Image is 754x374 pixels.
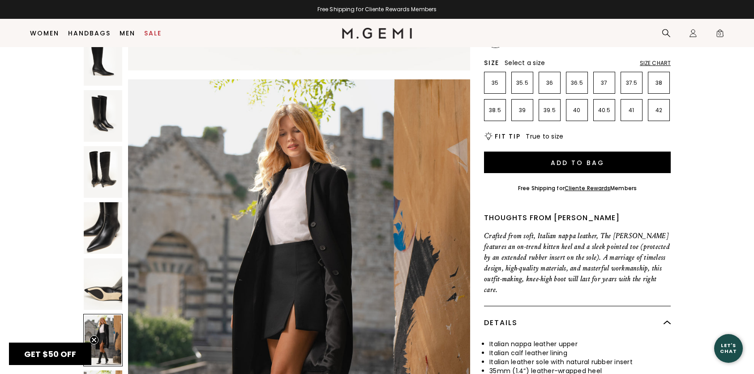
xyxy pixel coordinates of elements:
div: Thoughts from [PERSON_NAME] [484,213,671,223]
span: True to size [526,132,563,141]
div: Let's Chat [714,343,743,354]
div: Free Shipping for Members [518,185,637,192]
p: 39.5 [539,107,560,114]
li: Italian leather sole with natural rubber insert [489,357,671,366]
span: Select a size [505,58,545,67]
div: Size Chart [640,60,671,67]
button: Add to Bag [484,152,671,173]
p: 40 [566,107,587,114]
a: Men [120,30,135,37]
div: GET $50 OFFClose teaser [9,343,91,365]
p: Crafted from soft, Italian nappa leather, The [PERSON_NAME] features an on-trend kitten heel and ... [484,230,671,295]
p: 36.5 [566,79,587,87]
a: Handbags [68,30,111,37]
p: 40.5 [594,107,615,114]
p: 39 [512,107,533,114]
li: Italian nappa leather upper [489,339,671,348]
p: 37.5 [621,79,642,87]
h2: Size [484,59,499,66]
p: 38.5 [484,107,506,114]
a: Cliente Rewards [565,184,611,192]
p: 38 [648,79,669,87]
a: Women [30,30,59,37]
p: 35.5 [512,79,533,87]
h2: Fit Tip [495,133,520,140]
img: The Tina [84,258,122,310]
div: Details [484,306,671,339]
p: 35 [484,79,506,87]
p: 41 [621,107,642,114]
p: 36 [539,79,560,87]
img: The Tina [84,202,122,254]
img: M.Gemi [342,28,412,39]
span: 0 [715,30,724,39]
img: The Tina [84,34,122,86]
button: Close teaser [90,335,99,344]
span: GET $50 OFF [24,348,76,360]
li: Italian calf leather lining [489,348,671,357]
img: The Tina [84,146,122,198]
a: Sale [144,30,162,37]
img: The Tina [84,90,122,142]
p: 42 [648,107,669,114]
p: 37 [594,79,615,87]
